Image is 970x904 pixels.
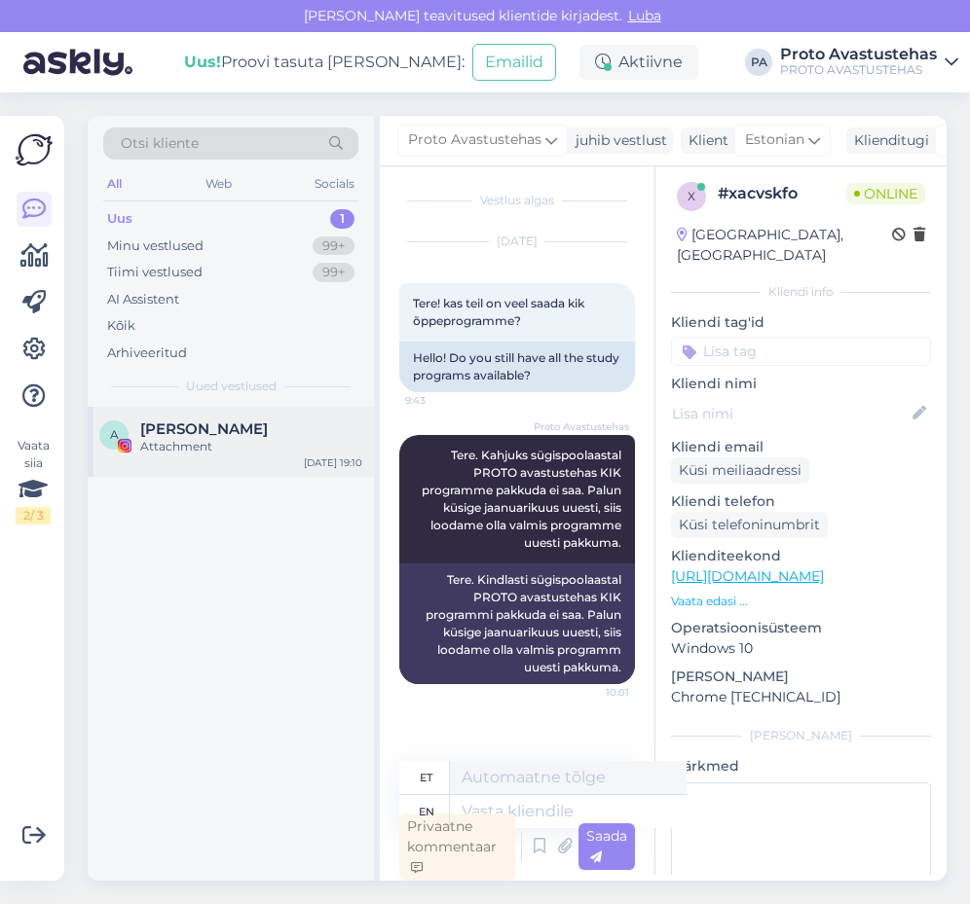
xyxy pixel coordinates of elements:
span: 10:01 [556,685,629,700]
p: Kliendi email [671,437,931,457]
div: Proovi tasuta [PERSON_NAME]: [184,51,465,74]
span: Saada [586,827,627,865]
div: PROTO AVASTUSTEHAS [780,62,937,78]
div: Attachment [140,438,362,455]
a: Proto AvastustehasPROTO AVASTUSTEHAS [780,47,958,78]
span: x [688,189,695,203]
div: Proto Avastustehas [780,47,937,62]
p: [PERSON_NAME] [671,667,931,687]
div: Web [202,171,236,197]
div: Tiimi vestlused [107,263,203,282]
span: Proto Avastustehas [534,419,629,434]
input: Lisa tag [671,337,931,366]
span: Estonian [745,129,804,151]
div: [GEOGRAPHIC_DATA], [GEOGRAPHIC_DATA] [677,225,892,266]
div: Klienditugi [846,130,929,151]
div: Socials [311,171,358,197]
span: Tere. Kahjuks sügispoolaastal PROTO avastustehas KIK programme pakkuda ei saa. Palun küsige jaanu... [422,448,624,550]
div: [DATE] 19:10 [304,455,362,470]
p: Märkmed [671,756,931,777]
div: AI Assistent [107,290,179,309]
b: Uus! [184,53,221,71]
span: Uued vestlused [186,378,277,395]
div: Vestlus algas [399,192,635,209]
div: Kõik [107,316,135,336]
button: Emailid [472,44,556,81]
div: Vaata siia [16,437,51,524]
p: Operatsioonisüsteem [671,618,931,638]
span: Tere! kas teil on veel saada kik õppeprogramme? [413,296,587,328]
div: # xacvskfo [718,182,846,205]
div: 1 [330,209,354,229]
div: juhib vestlust [568,130,667,151]
p: Vaata edasi ... [671,593,931,610]
img: Askly Logo [16,131,53,168]
div: Hello! Do you still have all the study programs available? [399,342,635,392]
div: en [419,795,434,828]
div: All [103,171,126,197]
span: 9:43 [405,393,478,408]
span: A [110,427,119,442]
span: Online [846,183,925,204]
span: Luba [622,7,667,24]
div: Tere. Kindlasti sügispoolaastal PROTO avastustehas KIK programmi pakkuda ei saa. Palun küsige jaa... [399,563,635,684]
div: et [420,761,432,794]
a: [URL][DOMAIN_NAME] [671,567,824,585]
div: [DATE] [399,233,635,250]
span: Proto Avastustehas [408,129,541,151]
div: 2 / 3 [16,507,51,524]
div: Küsi telefoninumbrit [671,512,828,538]
div: 99+ [313,236,354,256]
input: Lisa nimi [672,403,909,424]
div: [PERSON_NAME] [671,727,931,744]
div: Arhiveeritud [107,344,187,363]
div: Klient [681,130,728,151]
div: Kliendi info [671,283,931,301]
div: Minu vestlused [107,236,204,256]
p: Windows 10 [671,638,931,659]
div: Uus [107,209,132,229]
div: PA [745,49,772,76]
div: Privaatne kommentaar [399,814,515,881]
p: Kliendi tag'id [671,312,931,333]
div: 99+ [313,263,354,282]
span: Anu Ehrlich [140,420,268,438]
div: Küsi meiliaadressi [671,457,809,484]
p: Kliendi nimi [671,374,931,394]
div: Aktiivne [579,45,698,80]
span: Otsi kliente [121,133,199,154]
p: Kliendi telefon [671,491,931,512]
p: Klienditeekond [671,546,931,566]
p: Chrome [TECHNICAL_ID] [671,687,931,707]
